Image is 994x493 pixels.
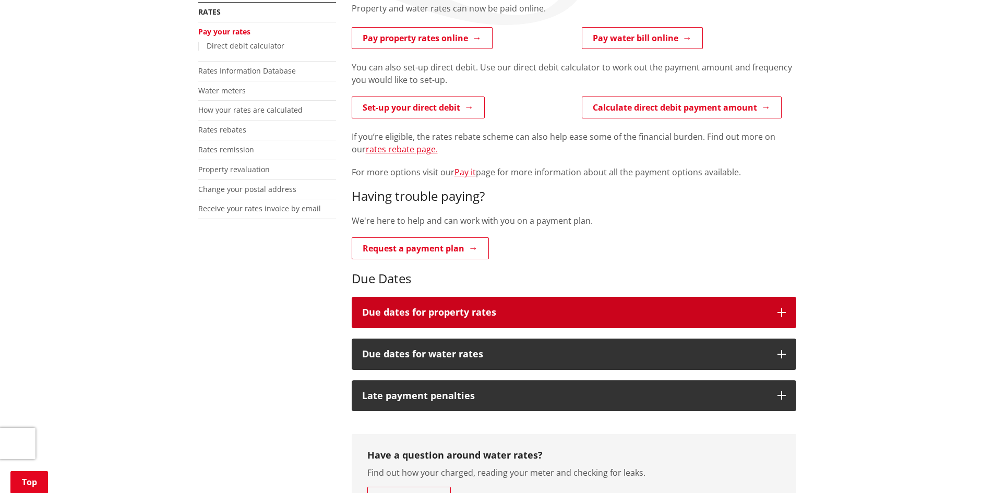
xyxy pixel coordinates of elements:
h3: Due Dates [352,271,796,286]
p: We're here to help and can work with you on a payment plan. [352,214,796,227]
a: How your rates are calculated [198,105,303,115]
a: Top [10,471,48,493]
h3: Have a question around water rates? [367,450,781,461]
p: For more options visit our page for more information about all the payment options available. [352,166,796,178]
h3: Due dates for water rates [362,349,767,359]
h3: Late payment penalties [362,391,767,401]
a: Rates remission [198,145,254,154]
h3: Due dates for property rates [362,307,767,318]
a: Pay property rates online [352,27,493,49]
p: Find out how your charged, reading your meter and checking for leaks. [367,466,781,479]
h3: Having trouble paying? [352,189,796,204]
button: Late payment penalties [352,380,796,412]
a: Water meters [198,86,246,95]
a: Pay your rates [198,27,250,37]
button: Due dates for water rates [352,339,796,370]
p: You can also set-up direct debit. Use our direct debit calculator to work out the payment amount ... [352,61,796,86]
a: Rates rebates [198,125,246,135]
a: Rates Information Database [198,66,296,76]
a: Direct debit calculator [207,41,284,51]
a: Pay water bill online [582,27,703,49]
p: If you’re eligible, the rates rebate scheme can also help ease some of the financial burden. Find... [352,130,796,155]
div: Property and water rates can now be paid online. [352,2,796,27]
a: Property revaluation [198,164,270,174]
a: Request a payment plan [352,237,489,259]
a: Receive your rates invoice by email [198,203,321,213]
iframe: Messenger Launcher [946,449,984,487]
a: Rates [198,7,221,17]
button: Due dates for property rates [352,297,796,328]
a: Change your postal address [198,184,296,194]
a: Calculate direct debit payment amount [582,97,782,118]
a: rates rebate page. [366,143,438,155]
a: Set-up your direct debit [352,97,485,118]
a: Pay it [454,166,476,178]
